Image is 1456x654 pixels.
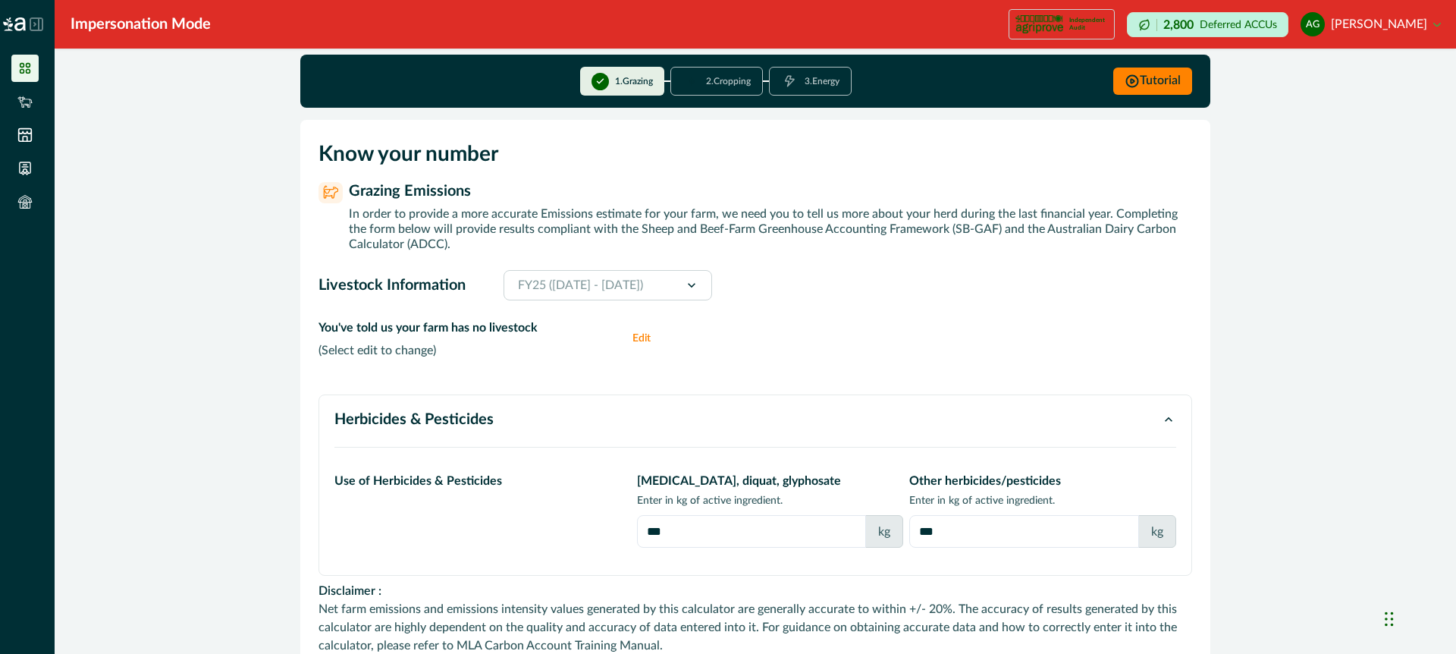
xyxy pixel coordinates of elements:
[334,472,625,490] p: Use of Herbicides & Pesticides
[318,319,620,337] p: You've told us your farm has no livestock
[1380,581,1456,654] iframe: Chat Widget
[1301,6,1441,42] button: adam gunthorpe[PERSON_NAME]
[349,206,1192,252] p: In order to provide a more accurate Emissions estimate for your farm, we need you to tell us more...
[1069,17,1108,32] p: Independent Audit
[637,472,904,490] p: [MEDICAL_DATA], diquat, glyphosate
[632,319,663,358] button: Edit
[1113,68,1192,95] button: Tutorial
[334,410,1176,429] button: Herbicides & Pesticides
[318,582,1192,600] p: Disclaimer :
[637,493,904,509] p: Enter in kg of active ingredient.
[1138,515,1176,548] div: kg
[318,276,466,294] p: Livestock Information
[769,67,852,96] button: 3.Energy
[909,493,1176,509] p: Enter in kg of active ingredient.
[909,472,1176,490] p: Other herbicides/pesticides
[865,515,903,548] div: kg
[71,13,211,36] div: Impersonation Mode
[1385,596,1394,642] div: Drag
[318,138,1192,170] p: Know your number
[1163,19,1194,31] p: 2,800
[1009,9,1115,39] button: certification logoIndependent Audit
[670,67,763,96] button: 2.Cropping
[580,67,664,96] button: 1.Grazing
[1015,12,1063,36] img: certification logo
[318,343,620,358] p: ( Select edit to change )
[334,447,1176,560] div: Herbicides & Pesticides
[3,17,26,31] img: Logo
[334,410,1161,429] p: Herbicides & Pesticides
[1200,19,1277,30] p: Deferred ACCUs
[349,182,471,200] p: Grazing Emissions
